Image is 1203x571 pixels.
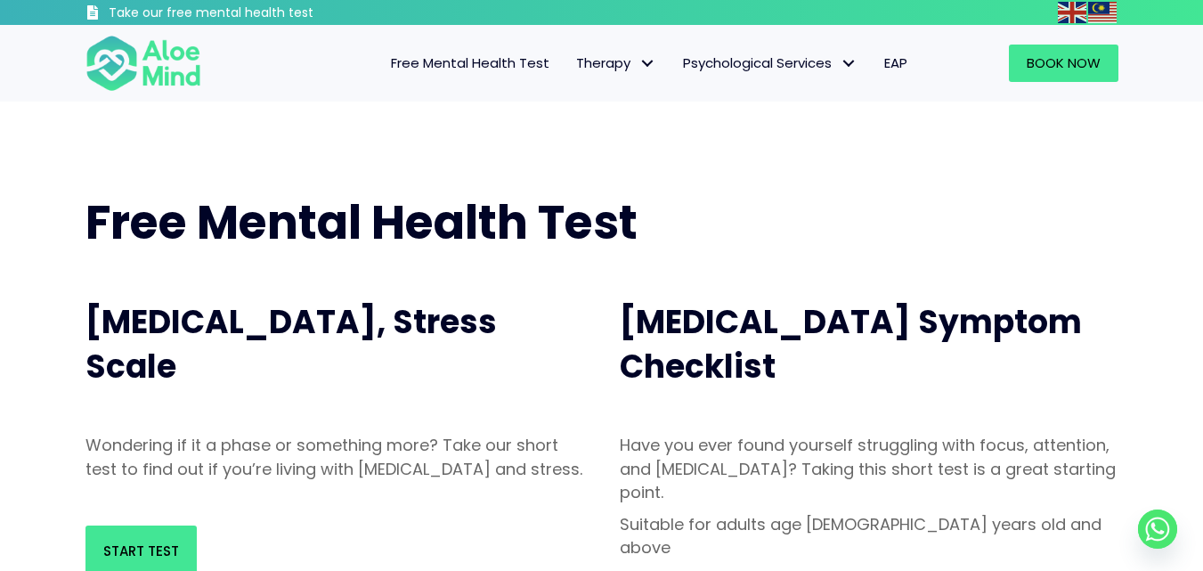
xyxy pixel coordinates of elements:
[563,45,670,82] a: TherapyTherapy: submenu
[670,45,871,82] a: Psychological ServicesPsychological Services: submenu
[635,51,661,77] span: Therapy: submenu
[1027,53,1101,72] span: Book Now
[85,4,409,25] a: Take our free mental health test
[1088,2,1118,22] a: Malay
[378,45,563,82] a: Free Mental Health Test
[391,53,549,72] span: Free Mental Health Test
[85,190,638,255] span: Free Mental Health Test
[1009,45,1118,82] a: Book Now
[620,299,1082,389] span: [MEDICAL_DATA] Symptom Checklist
[224,45,921,82] nav: Menu
[836,51,862,77] span: Psychological Services: submenu
[1058,2,1086,23] img: en
[884,53,907,72] span: EAP
[1058,2,1088,22] a: English
[1088,2,1117,23] img: ms
[103,542,179,560] span: Start Test
[683,53,858,72] span: Psychological Services
[1138,510,1177,549] a: Whatsapp
[576,53,656,72] span: Therapy
[620,434,1118,503] p: Have you ever found yourself struggling with focus, attention, and [MEDICAL_DATA]? Taking this sh...
[85,34,201,93] img: Aloe mind Logo
[85,299,497,389] span: [MEDICAL_DATA], Stress Scale
[85,434,584,480] p: Wondering if it a phase or something more? Take our short test to find out if you’re living with ...
[620,513,1118,559] p: Suitable for adults age [DEMOGRAPHIC_DATA] years old and above
[109,4,409,22] h3: Take our free mental health test
[871,45,921,82] a: EAP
